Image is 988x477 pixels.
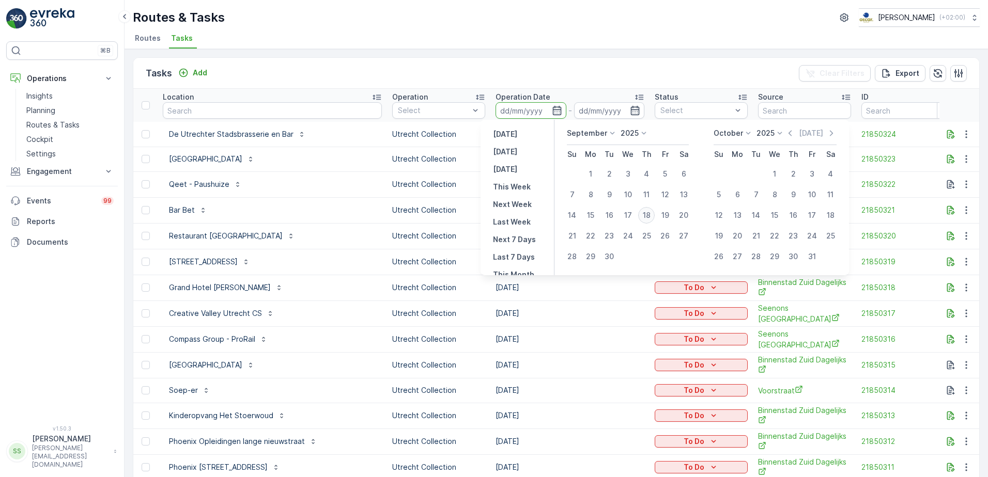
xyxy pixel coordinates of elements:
div: 15 [766,207,783,224]
button: Qeet - Paushuize [163,176,248,193]
th: Tuesday [600,145,619,164]
button: Soep-er [163,382,217,399]
p: Utrecht Collection [392,282,485,293]
p: Utrecht Collection [392,129,485,139]
p: Clear Filters [820,68,865,78]
p: Utrecht Collection [392,410,485,421]
p: Next Week [493,199,532,210]
a: Documents [6,232,118,252]
button: This Week [489,181,535,193]
button: [GEOGRAPHIC_DATA] [163,357,261,373]
div: 5 [711,186,727,203]
p: To Do [684,334,704,344]
div: 21 [564,228,580,244]
a: 21850318 [861,282,954,293]
div: 1 [582,166,599,182]
button: Operations [6,68,118,89]
p: Utrecht Collection [392,231,485,241]
p: Compass Group - ProRail [169,334,255,344]
p: Settings [26,149,56,159]
p: Routes & Tasks [26,120,80,130]
a: 21850316 [861,334,954,344]
button: Clear Filters [799,65,871,82]
span: Routes [135,33,161,43]
div: 14 [564,207,580,224]
p: Reports [27,216,114,227]
a: Cockpit [22,132,118,147]
a: Events99 [6,190,118,211]
p: [GEOGRAPHIC_DATA] [169,154,242,164]
img: basis-logo_rgb2x.png [859,12,874,23]
div: 24 [804,228,820,244]
button: Kinderopvang Het Stoerwoud [163,407,292,424]
a: 21850321 [861,205,954,215]
button: To Do [655,359,748,371]
p: Operations [27,73,97,84]
p: September [567,128,607,138]
p: Insights [26,91,53,101]
a: Seenons Utrecht [758,303,851,324]
p: 99 [103,197,112,205]
div: 16 [601,207,617,224]
div: 20 [675,207,692,224]
div: Toggle Row Selected [142,437,150,446]
p: October [714,128,743,138]
a: 21850323 [861,154,954,164]
img: logo [6,8,27,29]
div: 13 [675,186,692,203]
p: To Do [684,308,704,319]
p: This Week [493,182,531,192]
button: This Month [489,268,538,281]
img: logo_light-DOdMpM7g.png [30,8,74,29]
div: 26 [657,228,673,244]
p: To Do [684,282,704,293]
span: v 1.50.3 [6,425,118,432]
div: 4 [638,166,655,182]
div: 4 [822,166,839,182]
button: Next 7 Days [489,233,540,246]
span: Binnenstad Zuid Dagelijks [758,277,851,298]
input: dd/mm/yyyy [496,102,566,119]
input: Search [758,102,851,119]
div: 25 [638,228,655,244]
a: Binnenstad Zuid Dagelijks [758,431,851,452]
span: Voorstraat [758,385,851,396]
p: Last 7 Days [493,252,535,262]
p: Utrecht Collection [392,436,485,447]
p: [PERSON_NAME][EMAIL_ADDRESS][DOMAIN_NAME] [32,444,109,469]
div: Toggle Row Selected [142,463,150,471]
div: 10 [804,186,820,203]
p: Creative Valley Utrecht CS [169,308,262,319]
p: Routes & Tasks [133,9,225,26]
div: Toggle Row Selected [142,130,150,138]
a: Routes & Tasks [22,118,118,132]
div: SS [9,443,25,459]
button: Phoenix Opleidingen lange nieuwstraat [163,433,323,450]
a: 21850311 [861,462,954,472]
th: Sunday [563,145,581,164]
button: [STREET_ADDRESS] [163,253,256,270]
button: Compass Group - ProRail [163,331,274,347]
div: 7 [564,186,580,203]
div: 9 [785,186,801,203]
p: Export [896,68,919,78]
span: 21850324 [861,129,954,139]
th: Thursday [637,145,656,164]
span: Seenons [GEOGRAPHIC_DATA] [758,329,851,350]
div: 23 [785,228,801,244]
p: Source [758,92,783,102]
div: Toggle Row Selected [142,283,150,292]
a: 21850320 [861,231,954,241]
a: Reports [6,211,118,232]
p: Last Week [493,217,531,227]
p: [PERSON_NAME] [32,434,109,444]
p: - [568,104,572,117]
div: 17 [804,207,820,224]
a: 21850319 [861,257,954,267]
p: Documents [27,237,114,247]
th: Saturday [674,145,693,164]
div: 24 [620,228,636,244]
input: Search [861,102,954,119]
